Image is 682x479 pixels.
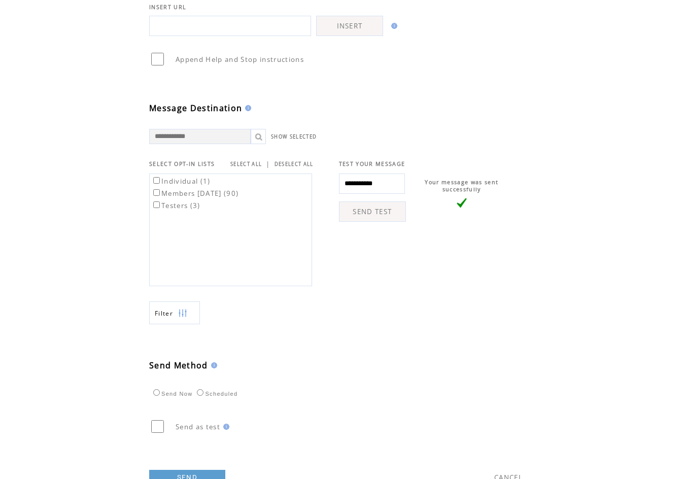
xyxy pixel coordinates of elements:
[316,16,383,36] a: INSERT
[149,102,242,114] span: Message Destination
[271,133,317,140] a: SHOW SELECTED
[208,362,217,368] img: help.gif
[151,391,192,397] label: Send Now
[457,198,467,208] img: vLarge.png
[425,179,498,193] span: Your message was sent successfully
[339,201,406,222] a: SEND TEST
[149,160,215,167] span: SELECT OPT-IN LISTS
[153,201,160,208] input: Testers (3)
[149,360,208,371] span: Send Method
[194,391,237,397] label: Scheduled
[151,201,200,210] label: Testers (3)
[151,189,238,198] label: Members [DATE] (90)
[176,55,304,64] span: Append Help and Stop instructions
[176,422,220,431] span: Send as test
[153,389,160,396] input: Send Now
[155,309,173,318] span: Show filters
[151,177,211,186] label: Individual (1)
[339,160,405,167] span: TEST YOUR MESSAGE
[149,301,200,324] a: Filter
[266,159,270,168] span: |
[197,389,203,396] input: Scheduled
[153,177,160,184] input: Individual (1)
[220,424,229,430] img: help.gif
[178,302,187,325] img: filters.png
[149,4,186,11] span: INSERT URL
[153,189,160,196] input: Members [DATE] (90)
[230,161,262,167] a: SELECT ALL
[242,105,251,111] img: help.gif
[388,23,397,29] img: help.gif
[275,161,314,167] a: DESELECT ALL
